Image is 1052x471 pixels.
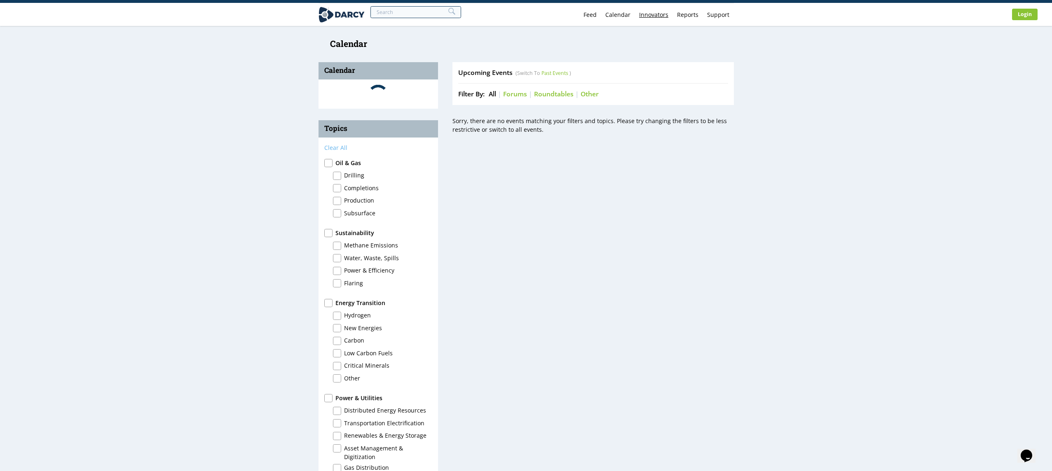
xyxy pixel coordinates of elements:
div: Water, Waste, Spills [344,253,399,262]
div: Power & Utilities [335,393,382,402]
div: Carbon [344,336,364,345]
span: (Switch to ) [515,70,571,77]
a: Calendar [601,3,635,26]
div: Hydrogen [344,310,371,319]
div: Energy Transition [335,298,385,307]
div: Flaring [344,278,363,287]
div: Renewables & Energy Storage [344,431,426,440]
div: Drilling [344,170,364,180]
div: Sustainability [335,228,374,237]
div: Subsurface [344,208,375,217]
span: Topics [324,123,347,134]
div: Filter By: [458,89,485,99]
div: Transportation Electrification [344,418,424,427]
a: Support [703,3,734,26]
a: Reports [673,3,703,26]
a: Innovators [635,3,673,26]
div: Methane Emissions [344,240,398,249]
iframe: chat widget [1017,438,1044,463]
div: Distributed Energy Resources [344,406,426,415]
a: Other [581,89,599,98]
span: Upcoming Events [458,68,514,77]
a: Forums [503,89,527,98]
div: Other [344,373,360,382]
a: Roundtables [534,89,574,98]
div: Production [344,196,374,205]
div: Completions [344,183,379,192]
div: Innovators [639,12,668,18]
button: Clear All [324,143,347,152]
h3: Calendar [319,37,438,51]
div: Low Carbon Fuels [344,348,393,357]
a: Feed [579,3,601,26]
div: Oil & Gas [335,158,361,167]
div: Critical Minerals [344,361,389,370]
div: New Energies [344,323,382,332]
a: All [489,89,496,98]
a: Login [1012,9,1038,20]
div: Power & Efficiency [344,266,394,275]
div: Asset Management & Digitization [344,443,432,461]
input: Search [370,6,462,18]
a: Calendar [324,65,355,76]
p: Sorry, there are no events matching your filters and topics. Please try changing the filters to b... [452,117,734,134]
a: Past Events [540,70,569,77]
